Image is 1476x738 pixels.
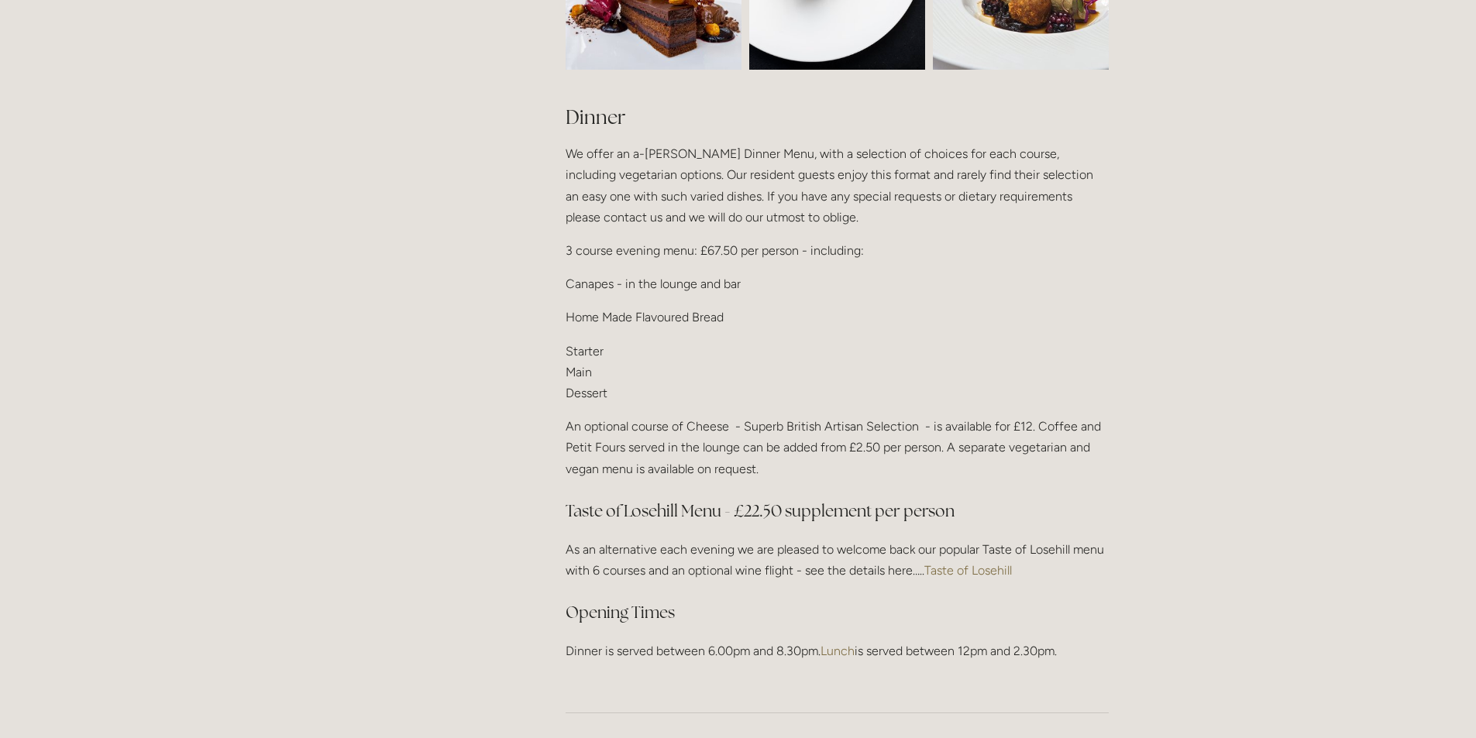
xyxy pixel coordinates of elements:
h2: Dinner [566,104,1109,131]
p: As an alternative each evening we are pleased to welcome back our popular Taste of Losehill menu ... [566,539,1109,581]
p: 3 course evening menu: £67.50 per person - including: [566,240,1109,261]
p: We offer an a-[PERSON_NAME] Dinner Menu, with a selection of choices for each course, including v... [566,143,1109,228]
a: Lunch [821,644,855,658]
h3: Taste of Losehill Menu - £22.50 supplement per person [566,496,1109,527]
a: Taste of Losehill [924,563,1012,578]
p: Starter Main Dessert [566,341,1109,404]
p: Dinner is served between 6.00pm and 8.30pm. is served between 12pm and 2.30pm. [566,640,1109,661]
p: Home Made Flavoured Bread [566,307,1109,328]
h3: Opening Times [566,597,1109,628]
p: Canapes - in the lounge and bar [566,273,1109,294]
p: An optional course of Cheese - Superb British Artisan Selection - is available for £12. Coffee an... [566,416,1109,479]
